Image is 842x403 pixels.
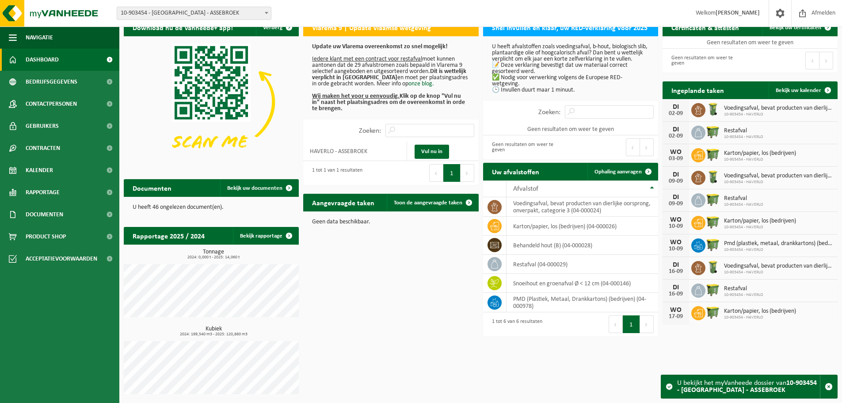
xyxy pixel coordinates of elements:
div: DI [667,194,685,201]
img: WB-1100-HPE-GN-50 [705,237,720,252]
p: U heeft afvalstoffen zoals voedingsafval, b-hout, biologisch slib, plantaardige olie of hoogcalor... [492,44,649,93]
span: 10-903454 - HAVERLO [724,112,833,117]
span: Restafval [724,285,763,292]
button: Verberg [256,19,298,36]
span: Verberg [263,25,282,31]
h2: Snel invullen en klaar, uw RED-verklaring voor 2025 [483,19,656,36]
div: U bekijkt het myVanheede dossier van [677,375,820,398]
span: 10-903454 - HAVERLO [724,225,796,230]
div: 03-09 [667,156,685,162]
span: Bedrijfsgegevens [26,71,77,93]
td: voedingsafval, bevat producten van dierlijke oorsprong, onverpakt, categorie 3 (04-000024) [507,197,658,217]
span: Toon de aangevraagde taken [394,200,462,206]
div: DI [667,261,685,269]
span: Karton/papier, los (bedrijven) [724,308,796,315]
div: DI [667,104,685,111]
span: Ophaling aanvragen [594,169,642,175]
h2: Download nu de Vanheede+ app! [124,19,242,36]
span: Product Shop [26,226,66,248]
span: Navigatie [26,27,53,49]
div: 16-09 [667,269,685,275]
button: Previous [805,52,819,69]
div: 02-09 [667,133,685,139]
h2: Documenten [124,179,180,196]
td: restafval (04-000029) [507,255,658,274]
span: 10-903454 - HAVERLO [724,180,833,185]
div: WO [667,149,685,156]
span: 10-903454 - HAVERLO - ASSEBROEK [117,7,271,20]
span: 2024: 0,000 t - 2025: 14,060 t [128,255,299,260]
td: karton/papier, los (bedrijven) (04-000026) [507,217,658,236]
span: Bekijk uw certificaten [770,25,821,31]
p: moet kunnen aantonen dat de 29 afvalstromen zoals bepaald in Vlarema 9 selectief aangeboden en ui... [312,44,469,112]
a: onze blog. [408,81,434,87]
span: 10-903454 - HAVERLO [724,270,833,275]
img: WB-1100-HPE-GN-50 [705,192,720,207]
td: Geen resultaten om weer te geven [483,123,658,135]
h3: Kubiek [128,326,299,337]
td: HAVERLO - ASSEBROEK [303,142,407,161]
span: Contracten [26,137,60,159]
button: Previous [626,138,640,156]
span: Acceptatievoorwaarden [26,248,97,270]
span: 2024: 199,540 m3 - 2025: 120,860 m3 [128,332,299,337]
div: WO [667,216,685,223]
img: WB-0140-HPE-GN-50 [705,169,720,184]
div: 09-09 [667,178,685,184]
span: 10-903454 - HAVERLO [724,157,796,162]
div: DI [667,284,685,291]
a: Bekijk uw documenten [220,179,298,197]
img: WB-1100-HPE-GN-50 [705,124,720,139]
h3: Tonnage [128,249,299,260]
h2: Uw afvalstoffen [483,163,548,180]
span: 10-903454 - HAVERLO [724,134,763,140]
span: Voedingsafval, bevat producten van dierlijke oorsprong, onverpakt, categorie 3 [724,105,833,112]
div: Geen resultaten om weer te geven [488,138,566,157]
label: Zoeken: [359,127,381,134]
span: Bekijk uw kalender [776,88,821,93]
strong: [PERSON_NAME] [716,10,760,16]
td: PMD (Plastiek, Metaal, Drankkartons) (bedrijven) (04-000978) [507,293,658,312]
div: WO [667,239,685,246]
a: Bekijk uw certificaten [762,19,837,36]
div: DI [667,126,685,133]
div: 02-09 [667,111,685,117]
div: 10-09 [667,246,685,252]
span: Rapportage [26,181,60,203]
span: 10-903454 - HAVERLO [724,247,833,253]
button: Previous [609,315,623,333]
button: Next [819,52,833,69]
b: Klik op de knop "Vul nu in" naast het plaatsingsadres om de overeenkomst in orde te brengen. [312,93,465,112]
h2: Rapportage 2025 / 2024 [124,227,213,244]
h2: Vlarema 9 | Update Vlaamse wetgeving [303,19,440,36]
span: 10-903454 - HAVERLO [724,202,763,207]
span: Restafval [724,127,763,134]
img: WB-0140-HPE-GN-50 [705,260,720,275]
img: WB-0140-HPE-GN-50 [705,102,720,117]
div: 1 tot 6 van 6 resultaten [488,315,542,334]
span: Restafval [724,195,763,202]
a: Ophaling aanvragen [587,163,657,180]
span: Karton/papier, los (bedrijven) [724,218,796,225]
a: Bekijk uw kalender [769,81,837,99]
a: Bekijk rapportage [233,227,298,245]
span: Kalender [26,159,53,181]
h2: Ingeplande taken [663,81,733,99]
div: 16-09 [667,291,685,297]
button: Next [640,315,654,333]
div: 1 tot 1 van 1 resultaten [308,163,362,183]
p: Geen data beschikbaar. [312,219,469,225]
span: 10-903454 - HAVERLO - ASSEBROEK [117,7,271,19]
button: Previous [429,164,443,182]
div: 17-09 [667,314,685,320]
div: Geen resultaten om weer te geven [667,51,746,70]
u: Wij maken het voor u eenvoudig. [312,93,400,100]
button: Next [640,138,654,156]
u: Iedere klant met een contract voor restafval [312,56,422,62]
span: Karton/papier, los (bedrijven) [724,150,796,157]
span: Contactpersonen [26,93,77,115]
a: Toon de aangevraagde taken [387,194,478,211]
b: Dit is wettelijk verplicht in [GEOGRAPHIC_DATA] [312,68,466,81]
div: 10-09 [667,223,685,230]
a: Vul nu in [415,145,449,159]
